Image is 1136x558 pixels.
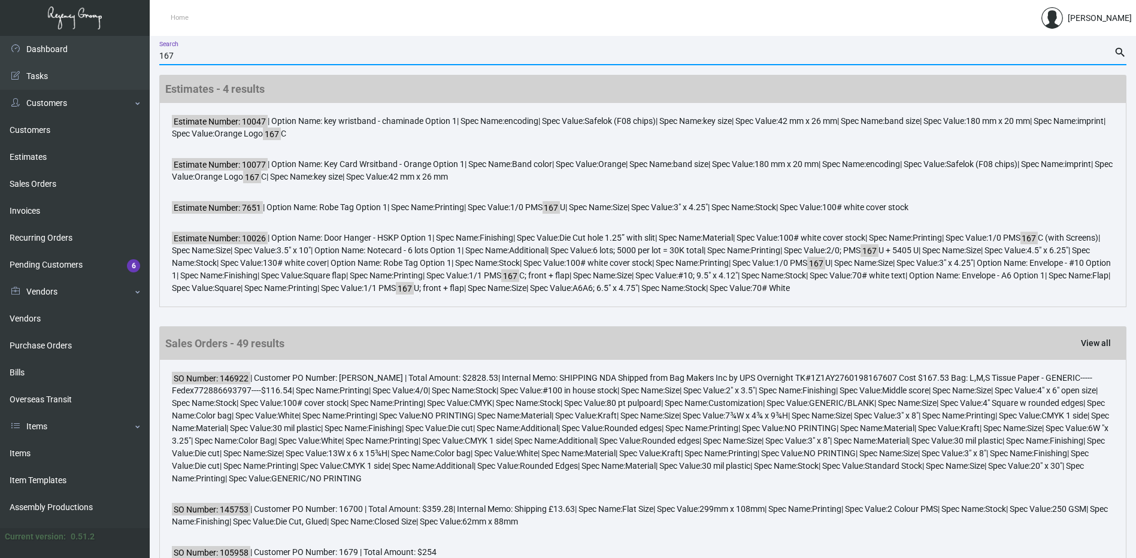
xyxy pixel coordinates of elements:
[1041,7,1063,29] img: admin@bootstrapmaster.com
[559,233,655,242] span: Die Cut hole 1.25” with slit
[822,202,908,212] span: 100# white cover stock
[475,386,496,395] span: Stock
[884,116,920,126] span: band size
[166,360,1120,491] div: | Customer PO Number: [PERSON_NAME] | Total Amount: $2828.53 | Internal Memo: SHIPPING NDA Shippe...
[166,195,1120,220] div: | Option Name: Robe Tag Option 1 | Spec Name: | Spec Value: | Spec Name: | Spec Value: | Spec Nam...
[966,245,981,255] span: Size
[961,423,980,433] span: Kraft
[340,386,369,395] span: Printing
[243,171,261,184] mark: 167
[702,461,750,471] span: 30 mil plastic
[394,398,423,408] span: Printing
[196,423,226,433] span: Material
[1068,12,1132,25] div: [PERSON_NAME]
[939,258,973,268] span: 3" x 4.25"
[1077,116,1104,126] span: imprint
[435,202,464,212] span: Printing
[664,411,679,420] span: Size
[728,448,758,458] span: Printing
[499,258,520,268] span: Stock
[166,103,1120,146] div: | Option Name: key wristband - chaminade Option 1 | Spec Name: | Spec Value: | Spec Name: | Spec ...
[165,81,265,97] span: Estimates - 4 results
[165,335,284,351] span: Sales Orders - 49 results
[224,271,258,280] span: Finishing
[725,411,788,420] span: 7¾W x 4¾ x 9¾H
[784,423,837,433] span: NO PRINTING
[802,386,836,395] span: Finishing
[521,411,552,420] span: Material
[1081,338,1111,348] span: View all
[755,159,819,169] span: 180 mm x 20 mm
[171,14,189,22] span: Home
[673,159,708,169] span: band size
[809,398,874,408] span: GENERIC/BLANK
[607,398,661,408] span: 80 pt pulpoard
[196,517,229,526] span: Finishing
[642,436,699,445] span: Rounded edges
[584,116,656,126] span: Safelok (F08 chips)
[343,461,389,471] span: CMYK 1 side
[389,172,448,181] span: 42 mm x 26 mm
[288,283,317,293] span: Printing
[389,436,419,445] span: Printing
[865,461,922,471] span: Standard Stock
[1092,271,1108,280] span: Flap
[726,386,755,395] span: 2" x 3.5"
[469,269,569,283] span: 1/1 PMS C; front + flap
[1027,423,1042,433] span: Size
[709,423,738,433] span: Printing
[5,530,66,543] div: Current version:
[501,269,519,283] mark: 167
[1052,504,1086,514] span: 250 GSM
[625,461,656,471] span: Material
[887,504,938,514] span: 2 Colour PMS
[1031,461,1062,471] span: 20" x 30"
[566,258,652,268] span: 100# white cover stock
[267,448,282,458] span: Size
[946,159,1017,169] span: Safelok (F08 chips)
[314,172,343,181] span: key size
[368,423,402,433] span: Finishing
[465,436,511,445] span: CMYK 1 side
[1050,436,1083,445] span: Finishing
[665,386,680,395] span: Size
[755,202,776,212] span: Stock
[804,448,856,458] span: NO PRINTING
[172,158,268,171] mark: Estimate Number: 10077
[196,411,232,420] span: Color bag
[985,504,1006,514] span: Stock
[954,436,1002,445] span: 30 mil plastic
[699,504,765,514] span: 299mm x 108mm
[685,283,706,293] span: Stock
[263,128,281,141] mark: 167
[304,271,346,280] span: Square flap
[976,386,991,395] span: Size
[970,461,984,471] span: Size
[172,115,268,128] mark: Estimate Number: 10047
[882,386,929,395] span: Middle score
[480,233,513,242] span: Finishing
[778,116,837,126] span: 42 mm x 26 mm
[214,128,286,141] span: Orange Logo C
[512,159,552,169] span: Band color
[374,517,416,526] span: Closed Size
[747,436,762,445] span: Size
[267,461,296,471] span: Printing
[622,504,653,514] span: Flat Size
[983,398,1083,408] span: 4" Square w rounded edges
[896,411,919,420] span: 3" x 8"
[964,448,986,458] span: 3" x 8"
[699,258,729,268] span: Printing
[540,398,561,408] span: Stock
[393,271,423,280] span: Printing
[812,504,841,514] span: Printing
[775,257,831,270] span: 1/0 PMS U
[172,201,263,214] mark: Estimate Number: 7651
[593,245,704,255] span: 6 lots; 5000 per lot = 30K total
[598,411,617,420] span: Kraft
[779,233,865,242] span: 100# white cover stock
[195,461,220,471] span: Die cut
[511,283,526,293] span: Size
[1037,386,1096,395] span: 4" x 6" open size
[678,271,738,280] span: #10; 9.5" x 4.12"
